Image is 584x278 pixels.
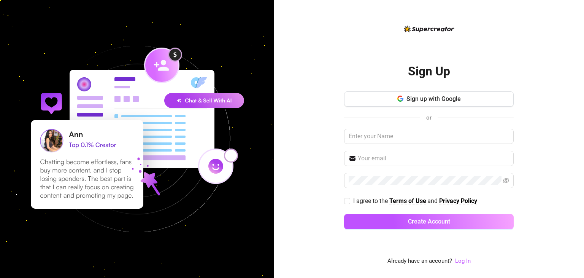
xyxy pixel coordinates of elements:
[427,197,439,205] span: and
[344,214,514,229] button: Create Account
[408,218,450,225] span: Create Account
[389,197,426,205] a: Terms of Use
[344,129,514,144] input: Enter your Name
[426,114,432,121] span: or
[406,95,461,102] span: Sign up with Google
[5,7,268,271] img: signup-background-D0MIrEPF.svg
[439,197,477,205] a: Privacy Policy
[353,197,389,205] span: I agree to the
[344,91,514,107] button: Sign up with Google
[387,257,452,266] span: Already have an account?
[503,177,509,184] span: eye-invisible
[389,197,426,205] strong: Terms of Use
[404,26,454,32] img: logo-BBDzfeDw.svg
[455,257,471,264] a: Log In
[439,197,477,205] strong: Privacy Policy
[358,154,509,163] input: Your email
[408,64,450,79] h2: Sign Up
[455,257,471,266] a: Log In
